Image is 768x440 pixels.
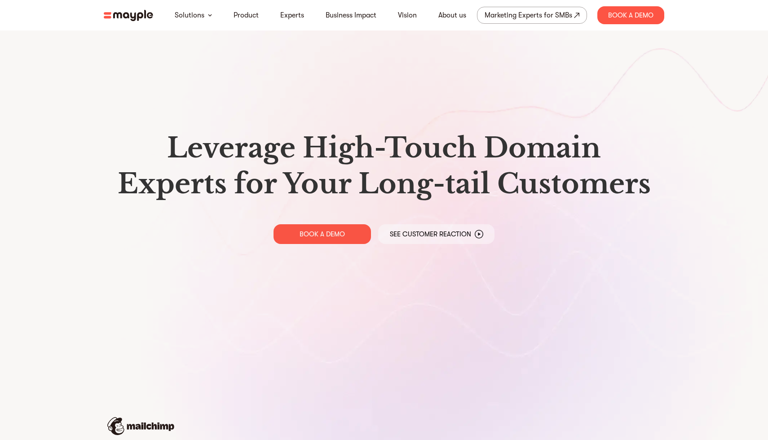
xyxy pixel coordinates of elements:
[175,10,204,21] a: Solutions
[111,130,657,202] h1: Leverage High-Touch Domain Experts for Your Long-tail Customers
[390,230,471,239] p: See Customer Reaction
[280,10,304,21] a: Experts
[326,10,376,21] a: Business Impact
[104,10,153,21] img: mayple-logo
[398,10,417,21] a: Vision
[300,230,345,239] p: BOOK A DEMO
[477,7,587,24] a: Marketing Experts for SMBs
[107,417,174,435] img: mailchimp-logo
[274,224,371,244] a: BOOK A DEMO
[378,224,494,244] a: See Customer Reaction
[597,6,664,24] div: Book A Demo
[234,10,259,21] a: Product
[485,9,572,22] div: Marketing Experts for SMBs
[438,10,466,21] a: About us
[208,14,212,17] img: arrow-down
